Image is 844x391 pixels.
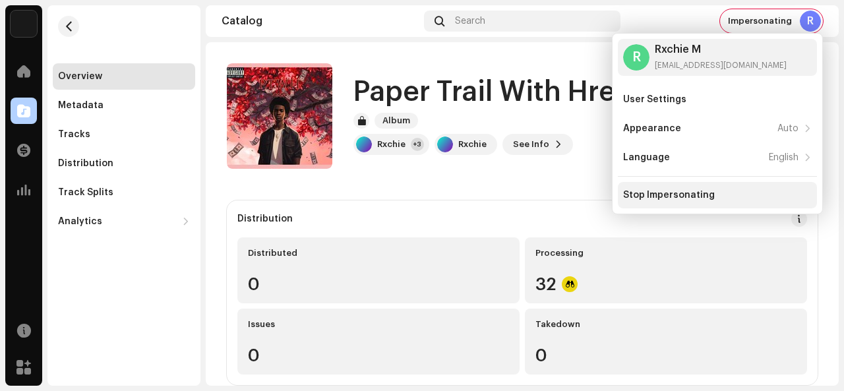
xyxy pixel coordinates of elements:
div: Metadata [58,100,104,111]
div: Track Splits [58,187,113,198]
div: Processing [535,248,797,258]
div: Analytics [58,216,102,227]
div: R [800,11,821,32]
div: Issues [248,319,509,330]
div: [EMAIL_ADDRESS][DOMAIN_NAME] [655,60,787,71]
div: R [623,44,649,71]
re-m-nav-item: Tracks [53,121,195,148]
div: User Settings [623,94,686,105]
re-m-nav-item: Track Splits [53,179,195,206]
re-m-nav-item: Distribution [53,150,195,177]
div: Rxchie [458,139,487,150]
div: Distribution [237,214,293,224]
div: Appearance [623,123,681,134]
div: Distribution [58,158,113,169]
re-m-nav-item: Language [618,144,817,171]
div: Distributed [248,248,509,258]
div: Tracks [58,129,90,140]
span: Search [455,16,485,26]
div: +3 [411,138,424,151]
re-m-nav-item: Stop Impersonating [618,182,817,208]
div: Takedown [535,319,797,330]
div: Stop Impersonating [623,190,715,200]
div: English [769,152,799,163]
img: f729c614-9fb7-4848-b58a-1d870abb8325 [11,11,37,37]
re-m-nav-item: Appearance [618,115,817,142]
div: Rxchie [377,139,406,150]
div: Auto [777,123,799,134]
re-m-nav-item: Metadata [53,92,195,119]
div: Rxchie M [655,44,787,55]
span: Album [375,113,418,129]
button: See Info [502,134,573,155]
div: Language [623,152,670,163]
div: Catalog [222,16,419,26]
h1: Paper Trail With Hreatbreaks [353,77,730,107]
re-m-nav-item: User Settings [618,86,817,113]
re-m-nav-item: Overview [53,63,195,90]
span: Impersonating [728,16,792,26]
span: See Info [513,131,549,158]
re-m-nav-dropdown: Analytics [53,208,195,235]
div: Overview [58,71,102,82]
